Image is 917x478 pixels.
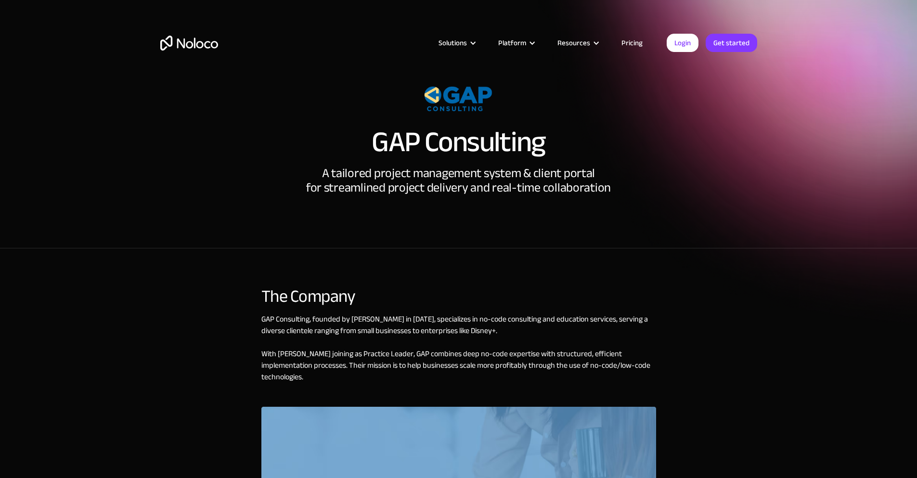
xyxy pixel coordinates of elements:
a: home [160,36,218,51]
div: A tailored project management system & client portal for streamlined project delivery and real-ti... [306,166,611,195]
div: Solutions [426,37,486,49]
div: Solutions [439,37,467,49]
a: GAP Consulting [261,312,310,326]
div: Resources [545,37,609,49]
div: Platform [486,37,545,49]
h1: GAP Consulting [372,128,545,156]
div: Platform [498,37,526,49]
a: Get started [706,34,757,52]
a: Pricing [609,37,655,49]
div: Resources [557,37,590,49]
div: , founded by [PERSON_NAME] in [DATE], specializes in no-code consulting and education services, s... [261,313,656,407]
a: Login [667,34,698,52]
div: The Company [261,287,656,306]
